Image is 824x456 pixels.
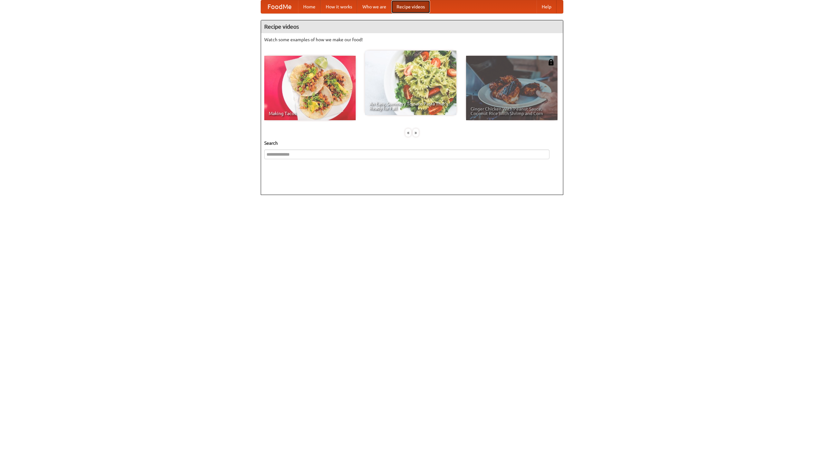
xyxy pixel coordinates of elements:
a: An Easy, Summery Tomato Pasta That's Ready for Fall [365,51,456,115]
p: Watch some examples of how we make our food! [264,36,560,43]
div: » [413,129,419,137]
a: FoodMe [261,0,298,13]
h5: Search [264,140,560,146]
a: How it works [321,0,357,13]
span: An Easy, Summery Tomato Pasta That's Ready for Fall [370,102,452,111]
a: Help [537,0,557,13]
a: Recipe videos [391,0,430,13]
h4: Recipe videos [261,20,563,33]
a: Making Tacos [264,56,356,120]
a: Who we are [357,0,391,13]
span: Making Tacos [269,111,351,116]
div: « [405,129,411,137]
img: 483408.png [548,59,554,65]
a: Home [298,0,321,13]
